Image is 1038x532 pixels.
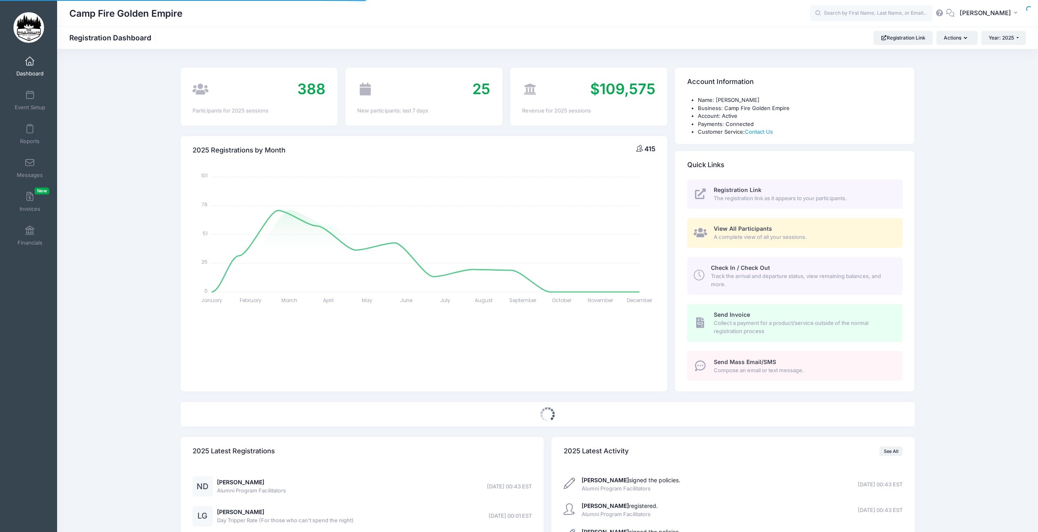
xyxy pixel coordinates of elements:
[509,297,537,304] tspan: September
[960,9,1011,18] span: [PERSON_NAME]
[582,477,629,483] strong: [PERSON_NAME]
[858,506,903,514] span: [DATE] 00:43 EST
[745,128,773,135] a: Contact Us
[362,297,372,304] tspan: May
[240,297,261,304] tspan: February
[698,128,903,136] li: Customer Service:
[20,205,40,212] span: Invoices
[687,71,754,94] h4: Account Information
[11,120,49,148] a: Reports
[201,172,208,179] tspan: 101
[11,221,49,250] a: Financials
[20,138,40,145] span: Reports
[472,80,490,98] span: 25
[711,264,770,271] span: Check In / Check Out
[879,446,903,456] a: See All
[193,513,213,520] a: LG
[858,481,903,489] span: [DATE] 00:43 EST
[217,508,264,515] a: [PERSON_NAME]
[582,502,629,509] strong: [PERSON_NAME]
[217,479,264,486] a: [PERSON_NAME]
[810,5,932,22] input: Search by First Name, Last Name, or Email...
[69,4,182,23] h1: Camp Fire Golden Empire
[17,172,43,179] span: Messages
[11,154,49,182] a: Messages
[193,483,213,490] a: ND
[687,179,903,209] a: Registration Link The registration link as it appears to your participants.
[714,366,894,375] span: Compose an email or text message.
[201,201,208,208] tspan: 76
[714,233,894,241] span: A complete view of all your sessions.
[714,311,750,318] span: Send Invoice
[687,351,903,381] a: Send Mass Email/SMS Compose an email or text message.
[400,297,412,304] tspan: June
[193,107,325,115] div: Participants for 2025 sessions
[687,153,724,177] h4: Quick Links
[582,502,658,509] a: [PERSON_NAME]registered.
[714,358,776,365] span: Send Mass Email/SMS
[16,70,44,77] span: Dashboard
[714,319,894,335] span: Collect a payment for a product/service outside of the normal registration process
[193,506,213,526] div: LG
[627,297,653,304] tspan: December
[357,107,490,115] div: New participants: last 7 days
[281,297,297,304] tspan: March
[564,440,629,463] h4: 2025 Latest Activity
[11,86,49,115] a: Event Setup
[552,297,572,304] tspan: October
[201,258,208,265] tspan: 25
[698,120,903,128] li: Payments: Connected
[193,440,275,463] h4: 2025 Latest Registrations
[698,104,903,113] li: Business: Camp Fire Golden Empire
[440,297,450,304] tspan: July
[582,510,658,519] span: Alumni Program Facilitators
[35,188,49,194] span: New
[936,31,977,45] button: Actions
[687,304,903,342] a: Send Invoice Collect a payment for a product/service outside of the normal registration process
[11,188,49,216] a: InvoicesNew
[297,80,325,98] span: 388
[874,31,933,45] a: Registration Link
[582,477,680,483] a: [PERSON_NAME]signed the policies.
[714,194,894,203] span: The registration link as it appears to your participants.
[698,96,903,104] li: Name: [PERSON_NAME]
[18,239,42,246] span: Financials
[217,487,286,495] span: Alumni Program Facilitators
[323,297,334,304] tspan: April
[989,35,1014,41] span: Year: 2025
[13,12,44,43] img: Camp Fire Golden Empire
[711,272,893,288] span: Track the arrival and departure status, view remaining balances, and more.
[714,225,772,232] span: View All Participants
[475,297,493,304] tspan: August
[582,485,680,493] span: Alumni Program Facilitators
[217,517,354,525] span: Day Tripper Rate (For those who can't spend the night)
[193,139,286,162] h4: 2025 Registrations by Month
[489,512,532,520] span: [DATE] 00:01 EST
[687,257,903,295] a: Check In / Check Out Track the arrival and departure status, view remaining balances, and more.
[954,4,1026,23] button: [PERSON_NAME]
[201,297,222,304] tspan: January
[487,483,532,491] span: [DATE] 00:43 EST
[590,80,655,98] span: $109,575
[698,112,903,120] li: Account: Active
[203,230,208,236] tspan: 51
[69,33,158,42] h1: Registration Dashboard
[588,297,613,304] tspan: November
[15,104,45,111] span: Event Setup
[687,218,903,248] a: View All Participants A complete view of all your sessions.
[193,476,213,497] div: ND
[522,107,655,115] div: Revenue for 2025 sessions
[204,287,208,294] tspan: 0
[714,186,761,193] span: Registration Link
[644,145,655,153] span: 415
[981,31,1026,45] button: Year: 2025
[11,52,49,81] a: Dashboard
